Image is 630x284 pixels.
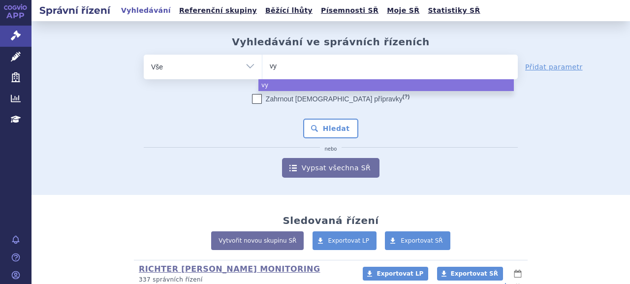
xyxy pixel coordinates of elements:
a: Exportovat LP [363,267,428,281]
a: Moje SŘ [384,4,422,17]
span: Exportovat LP [328,237,370,244]
button: lhůty [513,268,523,280]
h2: Sledovaná řízení [283,215,378,226]
a: Vypsat všechna SŘ [282,158,379,178]
abbr: (?) [403,94,409,100]
span: Exportovat SŘ [401,237,443,244]
a: Přidat parametr [525,62,583,72]
a: Exportovat SŘ [437,267,503,281]
a: Referenční skupiny [176,4,260,17]
li: vy [258,79,514,91]
button: Hledat [303,119,359,138]
label: Zahrnout [DEMOGRAPHIC_DATA] přípravky [252,94,409,104]
a: Písemnosti SŘ [318,4,381,17]
p: 337 správních řízení [139,276,350,284]
i: nebo [320,146,342,152]
a: Běžící lhůty [262,4,315,17]
h2: Vyhledávání ve správních řízeních [232,36,430,48]
a: Vyhledávání [118,4,174,17]
a: Statistiky SŘ [425,4,483,17]
h2: Správní řízení [31,3,118,17]
span: Exportovat LP [377,270,423,277]
a: Vytvořit novou skupinu SŘ [211,231,304,250]
a: Exportovat LP [313,231,377,250]
span: Exportovat SŘ [451,270,498,277]
a: Exportovat SŘ [385,231,450,250]
a: RICHTER [PERSON_NAME] MONITORING [139,264,320,274]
